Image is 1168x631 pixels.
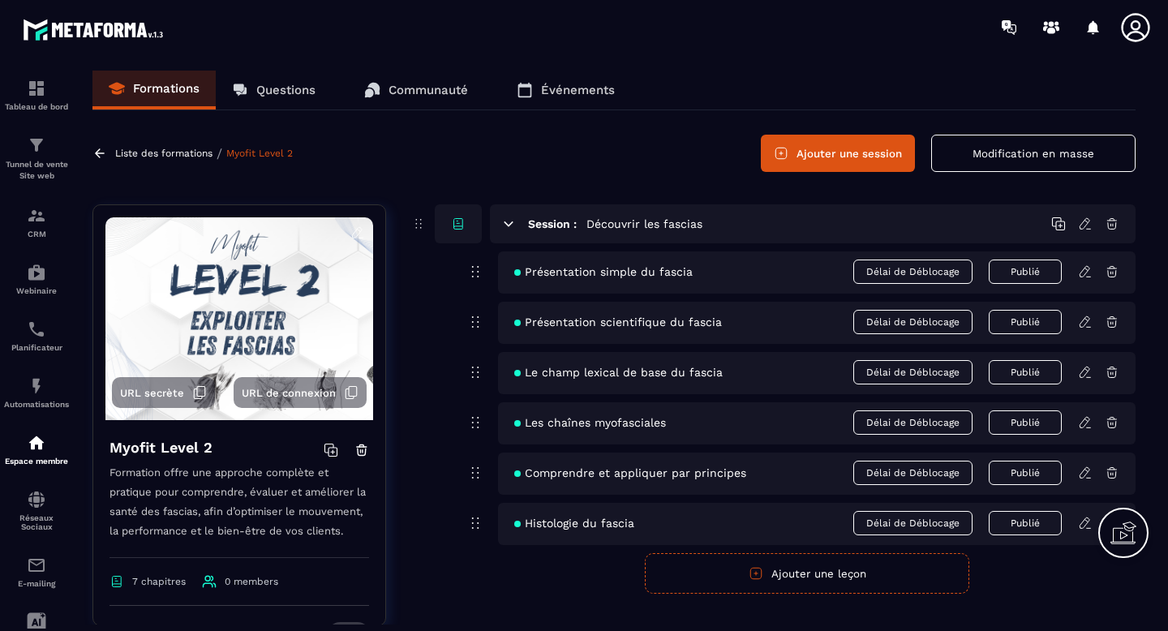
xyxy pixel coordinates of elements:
[853,511,973,535] span: Délai de Déblocage
[514,416,666,429] span: Les chaînes myofasciales
[853,310,973,334] span: Délai de Déblocage
[109,436,213,459] h4: Myofit Level 2
[761,135,915,172] button: Ajouter une session
[989,410,1062,435] button: Publié
[27,263,46,282] img: automations
[4,579,69,588] p: E-mailing
[27,320,46,339] img: scheduler
[4,102,69,111] p: Tableau de bord
[931,135,1136,172] button: Modification en masse
[4,543,69,600] a: emailemailE-mailing
[256,83,316,97] p: Questions
[109,463,369,558] p: Formation offre une approche complète et pratique pour comprendre, évaluer et améliorer la santé ...
[27,433,46,453] img: automations
[853,461,973,485] span: Délai de Déblocage
[4,123,69,194] a: formationformationTunnel de vente Site web
[989,511,1062,535] button: Publié
[234,377,367,408] button: URL de connexion
[989,260,1062,284] button: Publié
[27,135,46,155] img: formation
[120,387,184,399] span: URL secrète
[528,217,577,230] h6: Session :
[225,576,278,587] span: 0 members
[4,421,69,478] a: automationsautomationsEspace membre
[4,457,69,466] p: Espace membre
[389,83,468,97] p: Communauté
[989,310,1062,334] button: Publié
[4,478,69,543] a: social-networksocial-networkRéseaux Sociaux
[27,206,46,225] img: formation
[4,251,69,307] a: automationsautomationsWebinaire
[989,461,1062,485] button: Publié
[514,517,634,530] span: Histologie du fascia
[112,377,215,408] button: URL secrète
[514,315,722,328] span: Présentation scientifique du fascia
[4,286,69,295] p: Webinaire
[242,387,336,399] span: URL de connexion
[4,159,69,182] p: Tunnel de vente Site web
[4,343,69,352] p: Planificateur
[132,576,186,587] span: 7 chapitres
[4,194,69,251] a: formationformationCRM
[105,217,373,420] img: background
[586,216,702,232] h5: Découvrir les fascias
[4,364,69,421] a: automationsautomationsAutomatisations
[27,556,46,575] img: email
[4,67,69,123] a: formationformationTableau de bord
[4,230,69,238] p: CRM
[4,513,69,531] p: Réseaux Sociaux
[541,83,615,97] p: Événements
[853,360,973,384] span: Délai de Déblocage
[500,71,631,109] a: Événements
[514,265,693,278] span: Présentation simple du fascia
[133,81,200,96] p: Formations
[645,553,969,594] button: Ajouter une leçon
[217,146,222,161] span: /
[27,490,46,509] img: social-network
[348,71,484,109] a: Communauté
[226,148,293,159] a: Myofit Level 2
[216,71,332,109] a: Questions
[92,71,216,109] a: Formations
[514,366,723,379] span: Le champ lexical de base du fascia
[4,307,69,364] a: schedulerschedulerPlanificateur
[27,376,46,396] img: automations
[23,15,169,45] img: logo
[27,79,46,98] img: formation
[514,466,746,479] span: Comprendre et appliquer par principes
[4,400,69,409] p: Automatisations
[989,360,1062,384] button: Publié
[853,260,973,284] span: Délai de Déblocage
[853,410,973,435] span: Délai de Déblocage
[115,148,213,159] a: Liste des formations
